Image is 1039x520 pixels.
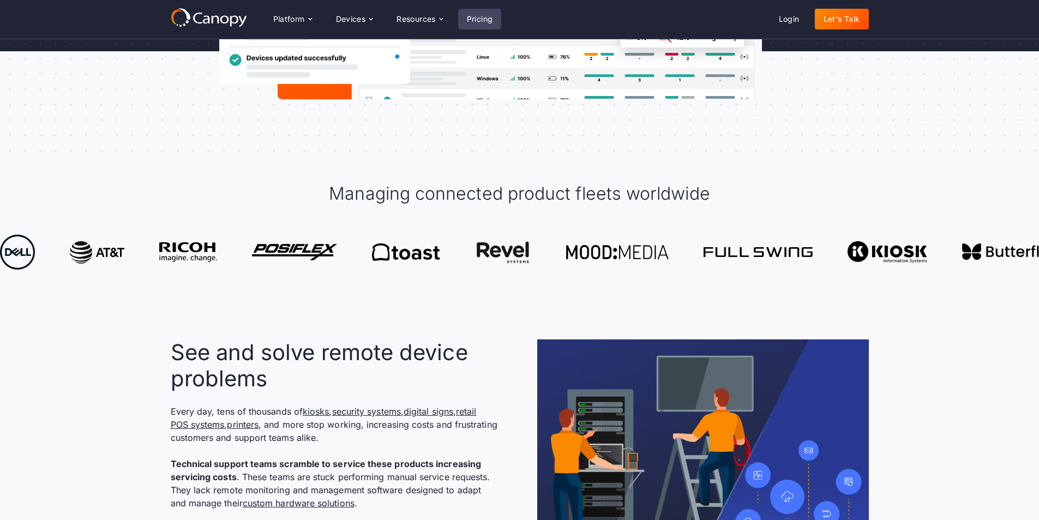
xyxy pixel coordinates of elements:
a: Login [770,9,808,29]
div: Devices [336,15,366,23]
img: Canopy works with Toast [302,243,370,261]
strong: Technical support teams scramble to service these products increasing servicing costs [171,458,482,482]
a: printers [227,419,259,430]
img: Canopy works with Kiosk Information Systems [778,241,857,264]
a: Pricing [458,9,502,29]
img: Canopy works with Posiflex [182,244,267,260]
div: Resources [397,15,436,23]
a: kiosks [303,406,329,417]
img: Ricoh electronics and products uses Canopy [89,242,147,262]
img: Canopy works with Full Swing [634,247,743,256]
img: Canopy works with Revel Systems [405,241,461,264]
div: Resources [388,8,451,30]
h2: See and solve remote device problems [171,339,498,392]
div: Devices [327,8,382,30]
a: custom hardware solutions [243,498,355,509]
img: Canopy works with Mood Media [496,245,599,259]
div: Platform [273,15,305,23]
h2: Managing connected product fleets worldwide [329,182,710,205]
a: Let's Talk [815,9,869,29]
img: Canopy works with ButterflyMX [892,243,1001,261]
a: digital signs [404,406,453,417]
div: Platform [265,8,321,30]
a: security systems [332,406,401,417]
